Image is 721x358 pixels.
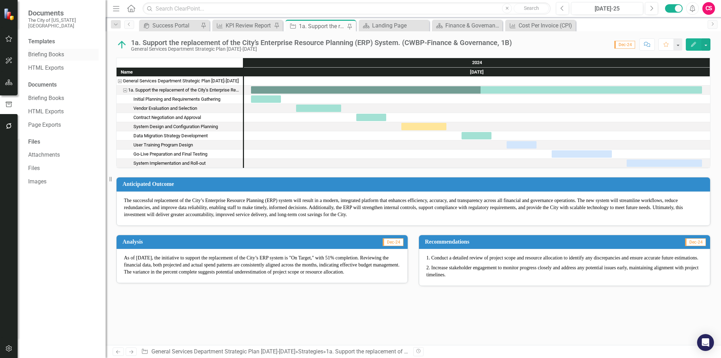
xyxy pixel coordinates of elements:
[326,348,624,355] div: 1a. Support the replacement of the City’s Enterprise Resource Planning (ERP) System. (CWBP-Financ...
[573,5,641,13] div: [DATE]-25
[117,159,243,168] div: Task: Start date: 2024-07-26 End date: 2024-07-31
[507,21,574,30] a: Cost Per Invoice (CPI)
[117,113,243,122] div: Task: Start date: 2024-07-08 End date: 2024-07-10
[614,41,635,49] span: Dec-24
[117,122,243,131] div: Task: Start date: 2024-07-11 End date: 2024-07-14
[571,2,643,15] button: [DATE]-25
[117,86,243,95] div: Task: Start date: 2024-07-01 End date: 2024-07-31
[685,238,706,246] span: Dec-24
[152,21,199,30] div: Success Portal
[552,150,612,158] div: Task: Start date: 2024-07-21 End date: 2024-07-25
[28,64,99,72] a: HTML Exports
[356,114,386,121] div: Task: Start date: 2024-07-08 End date: 2024-07-10
[28,108,99,116] a: HTML Exports
[28,94,99,102] a: Briefing Books
[117,150,243,159] div: Go-Live Preparation and Final Testing
[434,21,501,30] a: Finance & Governance
[28,164,99,172] a: Files
[372,21,427,30] div: Landing Page
[141,21,199,30] a: Success Portal
[244,58,710,67] div: 2024
[507,141,537,149] div: Task: Start date: 2024-07-18 End date: 2024-07-20
[28,38,99,46] div: Templates
[627,159,702,167] div: Task: Start date: 2024-07-26 End date: 2024-07-31
[426,263,703,278] p: 2. Increase stakeholder engagement to monitor progress closely and address any potential issues e...
[251,86,702,94] div: Task: Start date: 2024-07-01 End date: 2024-07-31
[244,68,710,77] div: Jul
[298,348,323,355] a: Strategies
[117,159,243,168] div: System Implementation and Roll-out
[133,122,218,131] div: System Design and Configuration Planning
[401,123,446,130] div: Task: Start date: 2024-07-11 End date: 2024-07-14
[28,178,99,186] a: Images
[117,76,243,86] div: Task: General Services Department Strategic Plan 2025-2029 Start date: 2024-07-01 End date: 2024-...
[226,21,272,30] div: KPI Review Report
[214,21,272,30] a: KPI Review Report
[296,105,341,112] div: Task: Start date: 2024-07-04 End date: 2024-07-07
[133,159,206,168] div: System Implementation and Roll-out
[28,138,99,146] div: Files
[143,2,551,15] input: Search ClearPoint...
[117,131,243,140] div: Task: Start date: 2024-07-15 End date: 2024-07-17
[133,131,208,140] div: Data Migration Strategy Development
[383,238,403,246] span: Dec-24
[141,348,408,356] div: » »
[117,95,243,104] div: Initial Planning and Requirements Gathering
[28,17,99,29] small: The City of [US_STATE][GEOGRAPHIC_DATA]
[116,39,127,50] img: On Target
[124,197,703,218] p: The successful replacement of the City’s Enterprise Resource Planning (ERP) system will result in...
[426,255,703,263] p: 1. Conduct a detailed review of project scope and resource allocation to identify any discrepanci...
[519,21,574,30] div: Cost Per Invoice (CPI)
[117,113,243,122] div: Contract Negotiation and Approval
[28,151,99,159] a: Attachments
[131,46,512,52] div: General Services Department Strategic Plan [DATE]-[DATE]
[360,21,427,30] a: Landing Page
[514,4,549,13] button: Search
[117,104,243,113] div: Vendor Evaluation and Selection
[151,348,295,355] a: General Services Department Strategic Plan [DATE]-[DATE]
[4,8,16,20] img: ClearPoint Strategy
[131,39,512,46] div: 1a. Support the replacement of the City’s Enterprise Resource Planning (ERP) System. (CWBP-Financ...
[123,181,707,187] h3: Anticipated Outcome
[133,104,197,113] div: Vendor Evaluation and Selection
[117,76,243,86] div: General Services Department Strategic Plan 2025-2029
[28,121,99,129] a: Page Exports
[117,140,243,150] div: Task: Start date: 2024-07-18 End date: 2024-07-20
[524,5,539,11] span: Search
[445,21,501,30] div: Finance & Governance
[28,9,99,17] span: Documents
[133,150,207,159] div: Go-Live Preparation and Final Testing
[117,122,243,131] div: System Design and Configuration Planning
[425,239,615,245] h3: Recommendations
[128,86,241,95] div: 1a. Support the replacement of the City’s Enterprise Resource Planning (ERP) System. (CWBP-Financ...
[117,104,243,113] div: Task: Start date: 2024-07-04 End date: 2024-07-07
[117,95,243,104] div: Task: Start date: 2024-07-01 End date: 2024-07-03
[299,22,345,31] div: 1a. Support the replacement of the City’s Enterprise Resource Planning (ERP) System. (CWBP-Financ...
[697,334,714,351] div: Open Intercom Messenger
[28,81,99,89] div: Documents
[123,239,259,245] h3: Analysis
[117,140,243,150] div: User Training Program Design
[251,95,281,103] div: Task: Start date: 2024-07-01 End date: 2024-07-03
[123,76,239,86] div: General Services Department Strategic Plan [DATE]-[DATE]
[117,86,243,95] div: 1a. Support the replacement of the City’s Enterprise Resource Planning (ERP) System. (CWBP-Financ...
[133,95,220,104] div: Initial Planning and Requirements Gathering
[28,51,99,59] a: Briefing Books
[133,113,201,122] div: Contract Negotiation and Approval
[124,255,400,276] p: As of [DATE], the initiative to support the replacement of the City’s ERP system is "On Target," ...
[462,132,491,139] div: Task: Start date: 2024-07-15 End date: 2024-07-17
[117,150,243,159] div: Task: Start date: 2024-07-21 End date: 2024-07-25
[702,2,715,15] button: CS
[117,131,243,140] div: Data Migration Strategy Development
[133,140,193,150] div: User Training Program Design
[117,68,243,76] div: Name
